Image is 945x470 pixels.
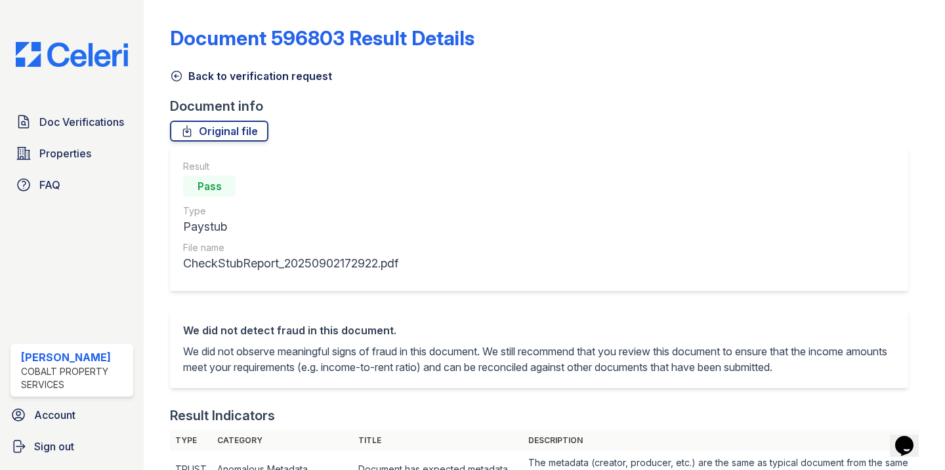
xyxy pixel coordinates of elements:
[170,68,332,84] a: Back to verification request
[34,407,75,423] span: Account
[10,140,133,166] a: Properties
[34,439,74,454] span: Sign out
[5,42,138,67] img: CE_Logo_Blue-a8612792a0a2168367f1c8372b55b34899dd931a85d93a1a3d3e32e68fde9ad4.png
[10,109,133,135] a: Doc Verifications
[5,433,138,460] a: Sign out
[170,121,268,142] a: Original file
[39,177,60,193] span: FAQ
[183,254,398,273] div: CheckStubReport_20250902172922.pdf
[170,26,474,50] a: Document 596803 Result Details
[183,205,398,218] div: Type
[183,218,398,236] div: Paystub
[39,114,124,130] span: Doc Verifications
[212,430,353,451] th: Category
[5,402,138,428] a: Account
[353,430,523,451] th: Title
[183,323,895,338] div: We did not detect fraud in this document.
[21,365,128,391] div: Cobalt Property Services
[170,430,212,451] th: Type
[10,172,133,198] a: FAQ
[39,146,91,161] span: Properties
[21,349,128,365] div: [PERSON_NAME]
[170,97,919,115] div: Document info
[183,241,398,254] div: File name
[890,418,932,457] iframe: chat widget
[183,343,895,375] p: We did not observe meaningful signs of fraud in this document. We still recommend that you review...
[183,160,398,173] div: Result
[170,406,275,425] div: Result Indicators
[523,430,919,451] th: Description
[183,176,236,197] div: Pass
